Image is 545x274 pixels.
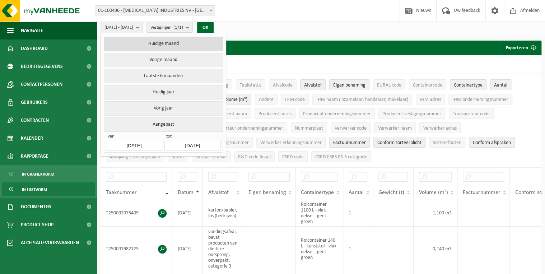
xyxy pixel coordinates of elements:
[281,94,309,105] button: IHM codeIHM code: Activate to sort
[21,216,53,234] span: Product Shop
[295,199,343,227] td: Rolcontainer 1100 L - vlak deksel - geel - groen
[285,97,305,102] span: IHM code
[473,140,511,145] span: Conform afspraken
[219,94,251,105] button: Volume (m³)Volume (m³): Activate to sort
[453,111,490,117] span: Transporteur code
[303,111,371,117] span: Producent ondernemingsnummer
[490,79,511,90] button: AantalAantal: Activate to sort
[210,108,251,119] button: Producent naamProducent naam: Activate to sort
[2,167,95,181] a: In grafiekvorm
[299,108,375,119] button: Producent ondernemingsnummerProducent ondernemingsnummer: Activate to sort
[413,83,442,88] span: Containercode
[494,83,507,88] span: Aantal
[203,227,243,271] td: voedingsafval, bevat producten van dierlijke oorsprong, onverpakt, categorie 3
[21,93,48,111] span: Gebruikers
[203,199,243,227] td: karton/papier, los (bedrijven)
[236,79,265,90] button: TaakstatusTaakstatus: Activate to sort
[316,97,408,102] span: IHM naam (inzamelaar, handelaar, makelaar)
[414,227,457,271] td: 0,140 m3
[301,190,334,195] span: Containertype
[329,79,369,90] button: Eigen benamingEigen benaming: Activate to sort
[21,198,51,216] span: Documenten
[21,129,43,147] span: Kalender
[22,167,54,181] span: In grafiekvorm
[21,75,62,93] span: Contactpersonen
[206,122,287,133] button: Transporteur ondernemingsnummerTransporteur ondernemingsnummer : Activate to sort
[378,190,404,195] span: Gewicht (t)
[304,83,322,88] span: Afvalstof
[269,79,297,90] button: AfvalcodeAfvalcode: Activate to sort
[22,183,47,196] span: In lijstvorm
[419,122,461,133] button: Verwerker adresVerwerker adres: Activate to sort
[95,6,215,16] span: 01-100496 - PROVIRON INDUSTRIES NV - HEMIKSEM
[104,37,223,51] button: Huidige maand
[409,79,446,90] button: ContainercodeContainercode: Activate to sort
[106,151,164,162] button: Afwijking t.o.v. afsprakenAfwijking t.o.v. afspraken: Activate to sort
[172,199,203,227] td: [DATE]
[2,182,95,196] a: In lijstvorm
[104,22,133,33] span: [DATE] - [DATE]
[21,22,43,40] span: Navigatie
[329,137,370,148] button: FactuurnummerFactuurnummer: Activate to sort
[377,83,401,88] span: EURAL code
[333,83,365,88] span: Eigen benaming
[448,94,512,105] button: IHM ondernemingsnummerIHM ondernemingsnummer: Activate to sort
[178,190,194,195] span: Datum
[373,79,405,90] button: EURAL codeEURAL code: Activate to sort
[106,190,137,195] span: Taaknummer
[208,190,229,195] span: Afvalstof
[104,101,223,116] button: Vorig jaar
[106,134,162,141] span: van
[312,94,412,105] button: IHM naam (inzamelaar, handelaar, makelaar)IHM naam (inzamelaar, handelaar, makelaar): Activate to...
[273,83,293,88] span: Afvalcode
[278,151,308,162] button: CSRD codeCSRD code: Activate to sort
[378,126,412,131] span: Verwerker naam
[172,154,184,160] span: Status
[258,111,292,117] span: Producent adres
[429,137,465,148] button: SorteerfoutenSorteerfouten: Activate to sort
[419,190,448,195] span: Volume (m³)
[214,111,247,117] span: Producent naam
[104,85,223,99] button: Huidig jaar
[173,25,183,30] count: (1/1)
[300,79,326,90] button: AfvalstofAfvalstof: Activate to sort
[343,199,373,227] td: 1
[378,108,445,119] button: Producent vestigingsnummerProducent vestigingsnummer: Activate to sort
[311,151,371,162] button: CSRD ESRS E5-5 categorieCSRD ESRS E5-5 categorie: Activate to sort
[21,57,63,75] span: Bedrijfsgegevens
[469,137,515,148] button: Conform afspraken : Activate to sort
[240,83,261,88] span: Taakstatus
[414,199,457,227] td: 1,100 m3
[295,227,343,271] td: Rolcontainer 140 L - kunststof - vlak deksel - geel - groen
[197,22,214,33] button: OK
[420,97,441,102] span: IHM adres
[315,154,367,160] span: CSRD ESRS E5-5 categorie
[104,117,223,131] button: Aangepast
[377,140,421,145] span: Conform sorteerplicht
[248,190,286,195] span: Eigen benaming
[260,140,322,145] span: Verwerker erkenningsnummer
[255,94,278,105] button: AndereAndere: Activate to sort
[500,41,541,55] button: Exporteren
[373,137,425,148] button: Conform sorteerplicht : Activate to sort
[259,97,274,102] span: Andere
[454,83,483,88] span: Containertype
[101,199,172,227] td: T250002075409
[95,5,215,16] span: 01-100496 - PROVIRON INDUSTRIES NV - HEMIKSEM
[416,94,445,105] button: IHM adresIHM adres: Activate to sort
[146,22,193,33] button: Vestigingen(1/1)
[104,53,223,67] button: Vorige maand
[452,97,508,102] span: IHM ondernemingsnummer
[282,154,304,160] span: CSRD code
[101,227,172,271] td: T250001982125
[291,122,327,133] button: NummerplaatNummerplaat: Activate to sort
[295,126,323,131] span: Nummerplaat
[450,79,486,90] button: ContainertypeContainertype: Activate to sort
[255,108,295,119] button: Producent adresProducent adres: Activate to sort
[382,111,441,117] span: Producent vestigingsnummer
[349,190,364,195] span: Aantal
[21,147,48,165] span: Rapportage
[449,108,494,119] button: Transporteur codeTransporteur code: Activate to sort
[21,40,48,57] span: Dashboard
[21,111,49,129] span: Contracten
